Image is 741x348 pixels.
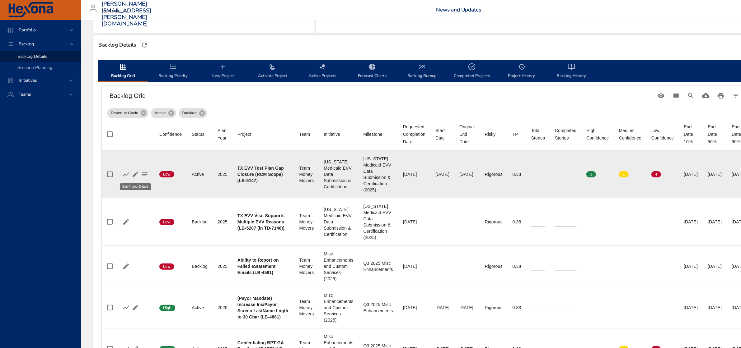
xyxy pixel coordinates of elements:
[619,172,629,177] span: 1
[324,251,353,282] div: Misc Enhancements and Custom Services (2025)
[684,171,698,177] div: [DATE]
[121,217,131,227] button: Edit Project Details
[192,171,208,177] div: Active
[403,263,425,269] div: [DATE]
[363,130,393,138] span: Milestone
[107,108,148,118] div: Revenue Cycle
[651,127,674,142] div: Low Confidence
[324,206,353,237] div: [US_STATE] Medicaid EVV Data Submission & Certification
[121,303,131,312] button: Show Burnup
[121,262,131,271] button: Edit Project Details
[14,91,36,97] span: Teams
[17,53,47,59] span: Backlog Details
[684,304,698,311] div: [DATE]
[708,304,722,311] div: [DATE]
[251,63,294,80] span: Activate Project
[102,63,144,80] span: Backlog Grid
[7,2,54,18] img: Hexona
[513,130,518,138] div: Sort
[708,263,722,269] div: [DATE]
[708,123,722,145] div: End Date 50%
[159,264,174,269] span: Low
[140,170,149,179] button: Project Notes
[436,6,481,13] a: News and Updates
[159,219,174,225] span: Low
[324,130,353,138] span: Initiative
[513,219,521,225] div: 0.38
[237,166,284,183] b: TX EVV Test Plan Gap Closure (RCM Scope) (LB-5147)
[218,304,227,311] div: 2025
[435,127,449,142] div: Start Date
[513,171,521,177] div: 0.33
[152,63,194,80] span: Backlog Priority
[555,127,576,142] div: Sort
[619,127,641,142] div: Medium Confidence
[651,305,661,311] span: 0
[403,123,425,145] div: Requested Completion Date
[485,130,496,138] div: Risky
[218,263,227,269] div: 2025
[531,127,545,142] div: Total Stories
[96,40,138,50] div: Backlog Details
[363,130,382,138] div: Sort
[684,263,698,269] div: [DATE]
[485,263,503,269] div: Rigorous
[435,171,449,177] div: [DATE]
[708,219,722,225] div: [DATE]
[459,304,475,311] div: [DATE]
[151,110,169,116] span: Active
[698,88,713,103] button: Download CSV
[586,127,609,142] div: Sort
[459,123,475,145] div: Original End Date
[435,304,449,311] div: [DATE]
[403,304,425,311] div: [DATE]
[619,305,629,311] span: 0
[218,171,227,177] div: 2025
[435,127,449,142] div: Sort
[14,27,41,33] span: Portfolio
[619,127,641,142] div: Sort
[586,127,609,142] div: High Confidence
[324,159,353,190] div: [US_STATE] Medicaid EVV Data Submission & Certification
[403,219,425,225] div: [DATE]
[110,91,654,101] h6: Backlog Grid
[485,130,503,138] span: Risky
[192,130,204,138] div: Sort
[654,88,668,103] button: Standard Views
[218,127,227,142] span: Plan Year
[324,292,353,323] div: Misc Enhancements and Custom Services (2025)
[237,258,279,275] b: Ability to Report on Failed eStatement Emails (LB-4591)
[403,171,425,177] div: [DATE]
[651,127,674,142] div: Sort
[179,108,207,118] div: Backlog
[363,130,382,138] div: Milestone
[531,127,545,142] div: Sort
[651,172,661,177] span: 4
[192,263,208,269] div: Backlog
[159,130,182,138] span: Confidence
[299,213,314,231] div: Team Money Movers
[513,263,521,269] div: 0.38
[513,304,521,311] div: 0.33
[299,130,314,138] span: Team
[485,171,503,177] div: Rigorous
[708,171,722,177] div: [DATE]
[451,63,493,80] span: Completed Projects
[151,108,176,118] div: Active
[500,63,543,80] span: Project History
[459,171,475,177] div: [DATE]
[301,63,344,80] span: Active Projects
[299,257,314,276] div: Team Money Movers
[513,130,521,138] span: TP
[363,203,393,240] div: [US_STATE] Medicaid EVV Data Submission & Certification (2025)
[586,172,596,177] span: 3
[586,305,596,311] span: 0
[363,260,393,272] div: Q3 2025 Misc Enhancements
[324,130,340,138] div: Initiative
[324,130,340,138] div: Sort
